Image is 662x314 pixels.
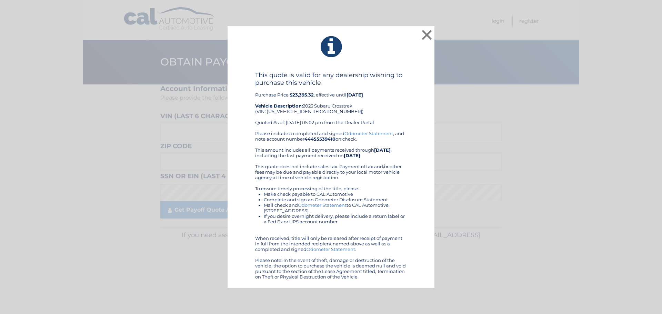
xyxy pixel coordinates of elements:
[304,136,335,142] b: 44455539410
[264,213,407,224] li: If you desire overnight delivery, please include a return label or a Fed Ex or UPS account number.
[255,71,407,87] h4: This quote is valid for any dealership wishing to purchase this vehicle
[347,92,363,98] b: [DATE]
[344,131,393,136] a: Odometer Statement
[290,92,314,98] b: $23,395.32
[255,131,407,280] div: Please include a completed and signed , and note account number on check. This amount includes al...
[298,202,347,208] a: Odometer Statement
[307,246,355,252] a: Odometer Statement
[255,103,303,109] strong: Vehicle Description:
[420,28,434,42] button: ×
[344,153,360,158] b: [DATE]
[264,197,407,202] li: Complete and sign an Odometer Disclosure Statement
[255,71,407,131] div: Purchase Price: , effective until 2023 Subaru Crosstrek (VIN: [US_VEHICLE_IDENTIFICATION_NUMBER])...
[264,191,407,197] li: Make check payable to CAL Automotive
[264,202,407,213] li: Mail check and to CAL Automotive, [STREET_ADDRESS]
[374,147,391,153] b: [DATE]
